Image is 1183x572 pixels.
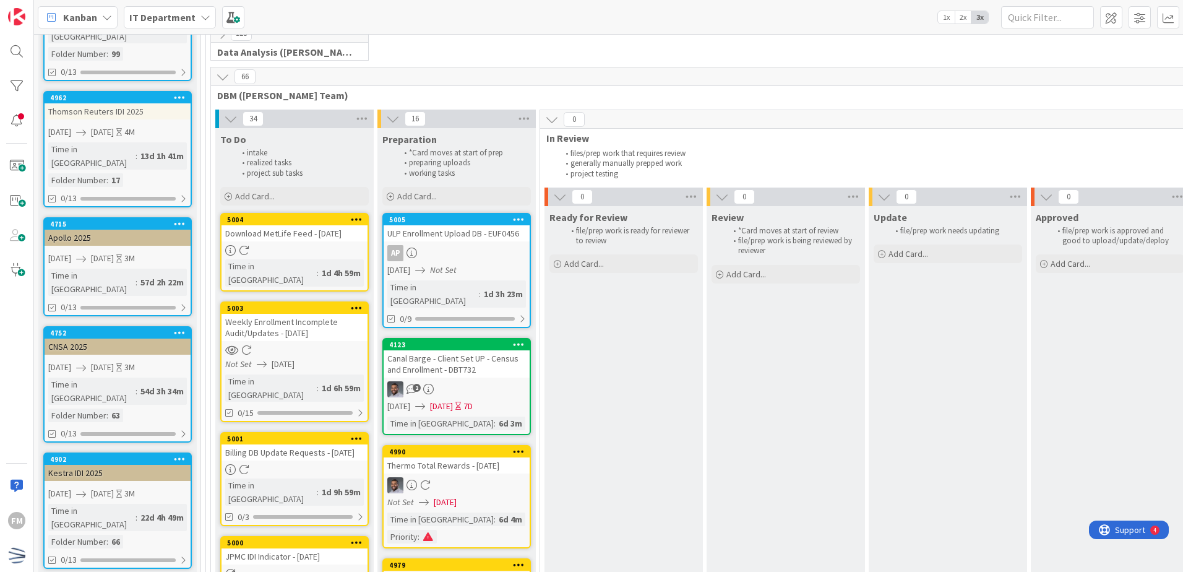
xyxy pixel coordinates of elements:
[227,539,368,547] div: 5000
[225,358,252,370] i: Not Set
[726,236,858,256] li: file/prep work is being reviewed by reviewer
[384,350,530,378] div: Canal Barge - Client Set UP - Census and Enrollment - DBT732
[389,340,530,349] div: 4123
[222,225,368,241] div: Download MetLife Feed - [DATE]
[48,269,136,296] div: Time in [GEOGRAPHIC_DATA]
[106,535,108,548] span: :
[225,259,317,287] div: Time in [GEOGRAPHIC_DATA]
[397,191,437,202] span: Add Card...
[235,148,367,158] li: intake
[382,213,531,328] a: 5005ULP Enrollment Upload DB - EUF0456AP[DATE]Not SetTime in [GEOGRAPHIC_DATA]:1d 3h 23m0/9
[387,530,418,544] div: Priority
[137,149,187,163] div: 13d 1h 41m
[227,304,368,313] div: 5003
[45,327,191,339] div: 4752
[384,446,530,474] div: 4990Thermo Total Rewards - [DATE]
[220,301,369,422] a: 5003Weekly Enrollment Incomplete Audit/Updates - [DATE]Not Set[DATE]Time in [GEOGRAPHIC_DATA]:1d ...
[45,92,191,103] div: 4962
[222,303,368,314] div: 5003
[389,448,530,456] div: 4990
[124,252,135,265] div: 3M
[48,126,71,139] span: [DATE]
[50,220,191,228] div: 4715
[61,301,77,314] span: 0/13
[48,361,71,374] span: [DATE]
[220,432,369,526] a: 5001Billing DB Update Requests - [DATE]Time in [GEOGRAPHIC_DATA]:1d 9h 59m0/3
[43,91,192,207] a: 4962Thomson Reuters IDI 2025[DATE][DATE]4MTime in [GEOGRAPHIC_DATA]:13d 1h 41mFolder Number:170/13
[387,496,414,508] i: Not Set
[43,453,192,569] a: 4902Kestra IDI 2025[DATE][DATE]3MTime in [GEOGRAPHIC_DATA]:22d 4h 49mFolder Number:660/13
[1051,258,1090,269] span: Add Card...
[397,168,529,178] li: working tasks
[45,92,191,119] div: 4962Thomson Reuters IDI 2025
[564,258,604,269] span: Add Card...
[382,133,437,145] span: Preparation
[48,535,106,548] div: Folder Number
[389,215,530,224] div: 5005
[387,513,494,526] div: Time in [GEOGRAPHIC_DATA]
[8,8,25,25] img: Visit kanbanzone.com
[384,214,530,241] div: 5005ULP Enrollment Upload DB - EUF0456
[222,303,368,341] div: 5003Weekly Enrollment Incomplete Audit/Updates - [DATE]
[397,158,529,168] li: preparing uploads
[382,338,531,435] a: 4123Canal Barge - Client Set UP - Census and Enrollment - DBT732FS[DATE][DATE]7DTime in [GEOGRAPH...
[48,252,71,265] span: [DATE]
[26,2,56,17] span: Support
[384,457,530,474] div: Thermo Total Rewards - [DATE]
[222,214,368,225] div: 5004
[91,361,114,374] span: [DATE]
[397,148,529,158] li: *Card moves at start of prep
[136,511,137,524] span: :
[106,173,108,187] span: :
[108,535,123,548] div: 66
[61,66,77,79] span: 0/13
[124,361,135,374] div: 3M
[726,226,858,236] li: *Card moves at start of review
[971,11,988,24] span: 3x
[50,329,191,337] div: 4752
[91,252,114,265] span: [DATE]
[8,512,25,529] div: FM
[384,245,530,261] div: AP
[559,149,1183,158] li: files/prep work that requires review
[418,530,419,544] span: :
[549,211,627,223] span: Ready for Review
[430,264,457,275] i: Not Set
[45,465,191,481] div: Kestra IDI 2025
[387,417,494,430] div: Time in [GEOGRAPHIC_DATA]
[45,230,191,246] div: Apollo 2025
[220,133,246,145] span: To Do
[559,158,1183,168] li: generally manually prepped work
[238,407,254,420] span: 0/15
[243,111,264,126] span: 34
[1051,226,1182,246] li: file/prep work is approved and good to upload/update/deploy
[938,11,955,24] span: 1x
[384,339,530,350] div: 4123
[45,219,191,230] div: 4715
[387,400,410,413] span: [DATE]
[137,511,187,524] div: 22d 4h 49m
[222,548,368,565] div: JPMC IDI Indicator - [DATE]
[222,433,368,444] div: 5001
[888,248,928,259] span: Add Card...
[225,375,317,402] div: Time in [GEOGRAPHIC_DATA]
[136,384,137,398] span: :
[389,561,530,570] div: 4979
[106,47,108,61] span: :
[234,69,256,84] span: 66
[382,445,531,548] a: 4990Thermo Total Rewards - [DATE]FSNot Set[DATE]Time in [GEOGRAPHIC_DATA]:6d 4mPriority:
[384,560,530,571] div: 4979
[124,126,135,139] div: 4M
[220,213,369,292] a: 5004Download MetLife Feed - [DATE]Time in [GEOGRAPHIC_DATA]:1d 4h 59m
[137,384,187,398] div: 54d 3h 34m
[319,266,364,280] div: 1d 4h 59m
[129,11,196,24] b: IT Department
[222,314,368,341] div: Weekly Enrollment Incomplete Audit/Updates - [DATE]
[319,381,364,395] div: 1d 6h 59m
[413,384,421,392] span: 2
[384,477,530,493] div: FS
[45,103,191,119] div: Thomson Reuters IDI 2025
[61,427,77,440] span: 0/13
[48,504,136,531] div: Time in [GEOGRAPHIC_DATA]
[726,269,766,280] span: Add Card...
